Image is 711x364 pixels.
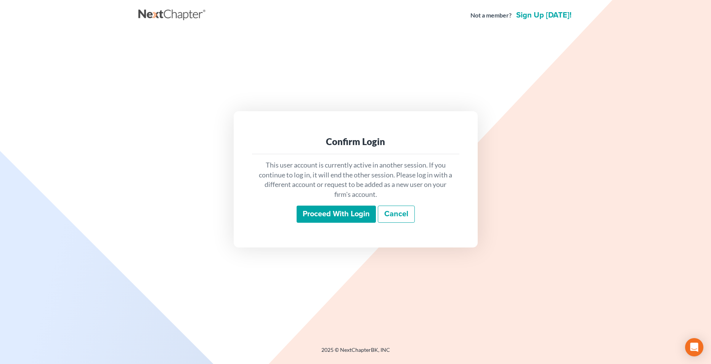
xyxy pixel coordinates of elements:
div: Confirm Login [258,136,453,148]
div: Open Intercom Messenger [685,338,703,356]
a: Cancel [378,206,415,223]
strong: Not a member? [470,11,512,20]
a: Sign up [DATE]! [515,11,573,19]
input: Proceed with login [297,206,376,223]
div: 2025 © NextChapterBK, INC [138,346,573,360]
p: This user account is currently active in another session. If you continue to log in, it will end ... [258,160,453,200]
